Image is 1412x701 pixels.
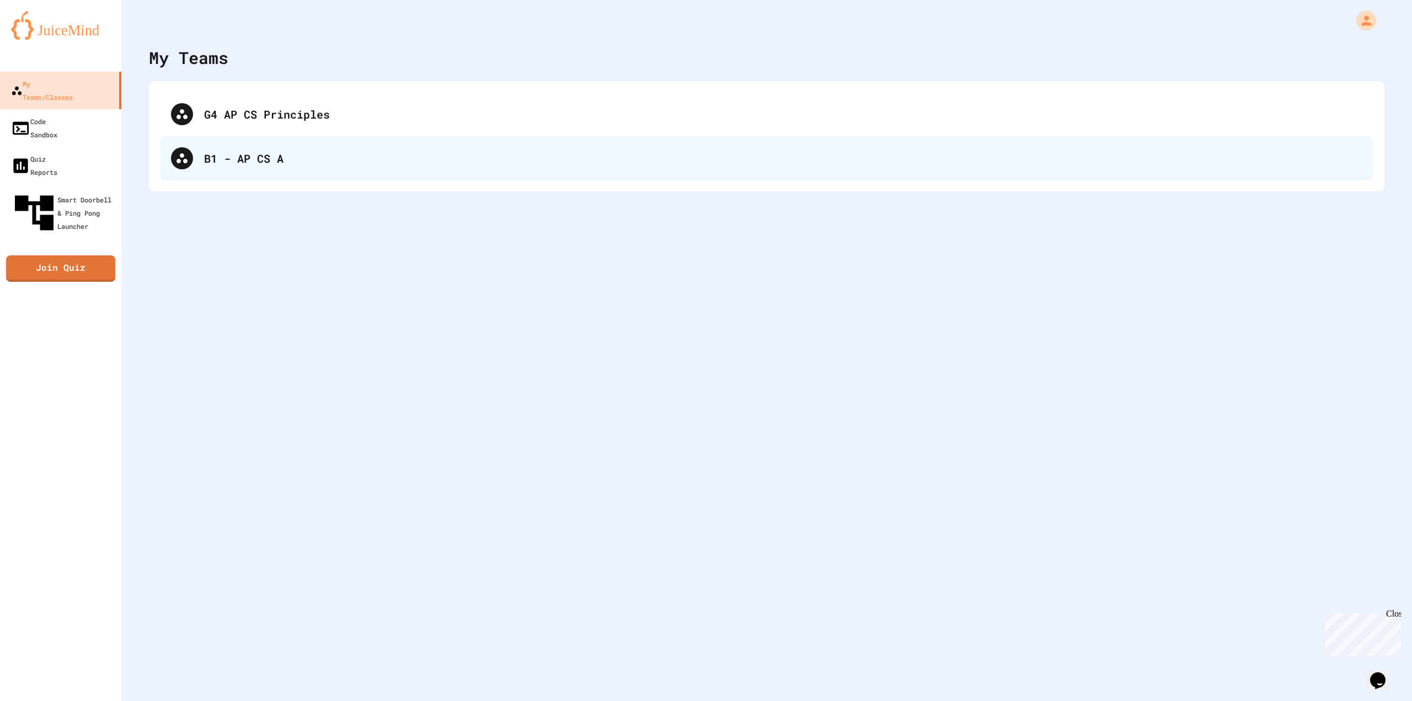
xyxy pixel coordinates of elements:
[1345,8,1379,33] div: My Account
[160,136,1373,180] div: B1 - AP CS A
[1320,609,1401,656] iframe: chat widget
[11,11,110,40] img: logo-orange.svg
[11,190,117,236] div: Smart Doorbell & Ping Pong Launcher
[204,150,1362,167] div: B1 - AP CS A
[149,45,228,70] div: My Teams
[1366,657,1401,690] iframe: chat widget
[204,106,1362,122] div: G4 AP CS Principles
[11,115,57,141] div: Code Sandbox
[6,255,115,282] a: Join Quiz
[11,77,73,104] div: My Teams/Classes
[160,92,1373,136] div: G4 AP CS Principles
[11,152,57,179] div: Quiz Reports
[4,4,76,70] div: Chat with us now!Close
